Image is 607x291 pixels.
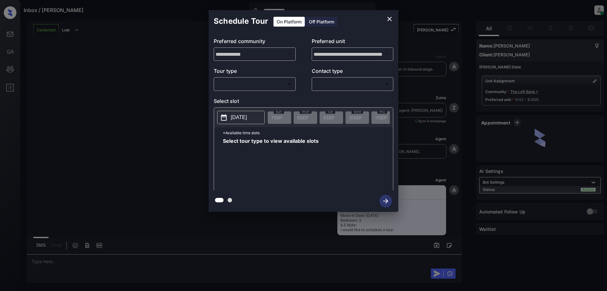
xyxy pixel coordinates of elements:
[223,138,319,189] span: Select tour type to view available slots
[214,97,393,107] p: Select slot
[383,13,396,25] button: close
[217,111,265,124] button: [DATE]
[312,67,394,77] p: Contact type
[214,37,296,47] p: Preferred community
[273,17,305,27] div: On Platform
[214,67,296,77] p: Tour type
[223,127,393,138] p: *Available time slots
[306,17,337,27] div: Off Platform
[231,114,247,121] p: [DATE]
[312,37,394,47] p: Preferred unit
[209,10,273,32] h2: Schedule Tour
